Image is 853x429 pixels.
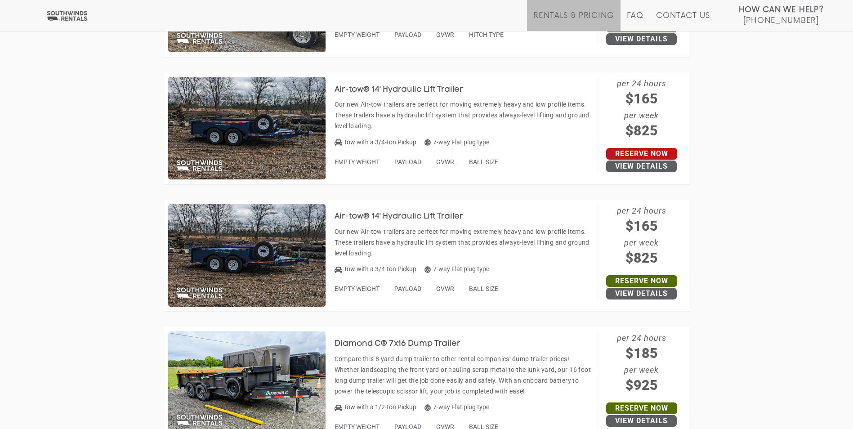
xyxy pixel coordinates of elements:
[469,31,504,38] span: HITCH TYPE
[45,10,89,22] img: Southwinds Rentals Logo
[168,204,326,307] img: SW058 - Air-tow 14' Hydraulic Lift Trailer
[739,5,824,14] strong: How Can We Help?
[606,148,677,160] a: Reserve Now
[743,16,819,25] span: [PHONE_NUMBER]
[598,77,685,141] span: per 24 hours per week
[424,139,489,146] span: 7-way Flat plug type
[598,121,685,141] span: $825
[335,212,477,221] h3: Air-tow® 14' Hydraulic Lift Trailer
[606,33,677,45] a: View Details
[424,265,489,273] span: 7-way Flat plug type
[344,139,416,146] span: Tow with a 3/4-ton Pickup
[344,403,416,411] span: Tow with a 1/2-ton Pickup
[469,285,498,292] span: BALL SIZE
[335,85,477,93] a: Air-tow® 14' Hydraulic Lift Trailer
[606,415,677,427] a: View Details
[469,158,498,165] span: BALL SIZE
[627,11,644,31] a: FAQ
[656,11,710,31] a: Contact Us
[335,213,477,220] a: Air-tow® 14' Hydraulic Lift Trailer
[436,31,454,38] span: GVWR
[168,77,326,179] img: SW059 - Air-tow 14' Hydraulic Lift Trailer
[606,275,677,287] a: Reserve Now
[598,204,685,268] span: per 24 hours per week
[335,158,380,165] span: EMPTY WEIGHT
[598,89,685,109] span: $165
[598,375,685,395] span: $925
[335,99,593,131] p: Our new Air-tow trailers are perfect for moving extremely heavy and low profile items. These trai...
[335,226,593,259] p: Our new Air-tow trailers are perfect for moving extremely heavy and low profile items. These trai...
[394,285,421,292] span: PAYLOAD
[424,403,489,411] span: 7-way Flat plug type
[436,158,454,165] span: GVWR
[598,216,685,236] span: $165
[394,158,421,165] span: PAYLOAD
[335,85,477,94] h3: Air-tow® 14' Hydraulic Lift Trailer
[598,343,685,363] span: $185
[335,340,474,347] a: Diamond C® 7x16 Dump Trailer
[598,331,685,395] span: per 24 hours per week
[739,4,824,24] a: How Can We Help? [PHONE_NUMBER]
[436,285,454,292] span: GVWR
[335,285,380,292] span: EMPTY WEIGHT
[335,353,593,397] p: Compare this 8 yard dump trailer to other rental companies' dump trailer prices! Whether landscap...
[335,340,474,349] h3: Diamond C® 7x16 Dump Trailer
[606,288,677,299] a: View Details
[394,31,421,38] span: PAYLOAD
[344,265,416,273] span: Tow with a 3/4-ton Pickup
[335,31,380,38] span: EMPTY WEIGHT
[598,248,685,268] span: $825
[606,402,677,414] a: Reserve Now
[606,161,677,172] a: View Details
[533,11,614,31] a: Rentals & Pricing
